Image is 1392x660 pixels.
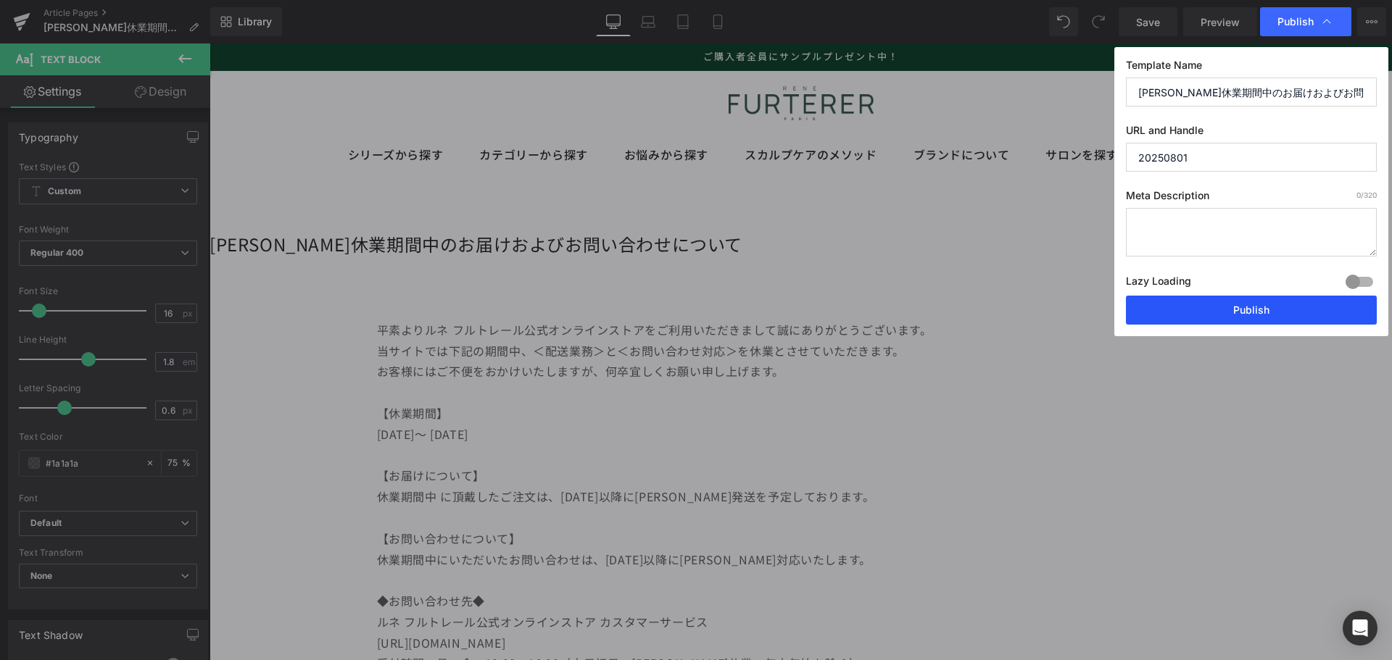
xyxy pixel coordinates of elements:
p: [DATE]～ [DATE] [167,380,1016,401]
p: [URL][DOMAIN_NAME] [167,589,1016,610]
span: /320 [1356,191,1377,199]
span: サロンを探す [836,104,908,119]
span: スカルプケアのメソッド [535,104,668,119]
p: ルネ フルトレール公式オンラインストア カスタマーサービス [167,568,1016,589]
p: 【休業期間】 [167,359,1016,380]
span: Publish [1277,15,1314,28]
label: Meta Description [1126,189,1377,208]
label: Template Name [1126,59,1377,78]
label: Lazy Loading [1126,272,1191,296]
a: スカルプケアのメソッド [535,85,704,138]
summary: カテゴリーから探す [270,85,414,138]
label: URL and Handle [1126,124,1377,143]
p: 休業期間中 に頂戴したご注文は、[DATE]以降に[PERSON_NAME]発送を予定しております。 [167,443,1016,464]
button: Publish [1126,296,1377,325]
p: 休業期間中にいただいたお問い合わせは、[DATE]以降に[PERSON_NAME]対応いたします。 [167,506,1016,527]
a: サロンを探す [836,85,945,138]
span: ブランドについて [704,104,800,119]
summary: ブランドについて [704,85,837,138]
img: ルネ フルトレール公式オンラインストア [519,42,664,77]
p: お客様にはご不便をおかけいたしますが、何卒宜しくお願い申し上げます。 [167,317,1016,338]
p: ◆お問い合わせ先◆ [167,547,1016,568]
p: 受付時間：月～金 10:00～16:00（土日祝日、[PERSON_NAME]休業、年末年始を除く） [167,609,1016,630]
p: 当サイトでは下記の期間中、＜配送業務＞と＜お問い合わせ対応＞を休業とさせていただきます。 [167,297,1016,318]
p: 平素よりルネ フルトレール公式オンラインストアをご利用いただきまして誠にありがとうございます。 [167,276,1016,297]
summary: お悩みから探す [415,85,535,138]
p: 【お問い合わせについて】 [167,485,1016,506]
span: シリーズから探す [138,104,234,119]
span: カテゴリーから探す [270,104,378,119]
span: 0 [1356,191,1361,199]
p: 【お届けについて】 [167,422,1016,443]
summary: シリーズから探す [138,85,270,138]
summary: 検索 [958,95,990,127]
div: Open Intercom Messenger [1343,611,1377,646]
span: お悩みから探す [415,104,499,119]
